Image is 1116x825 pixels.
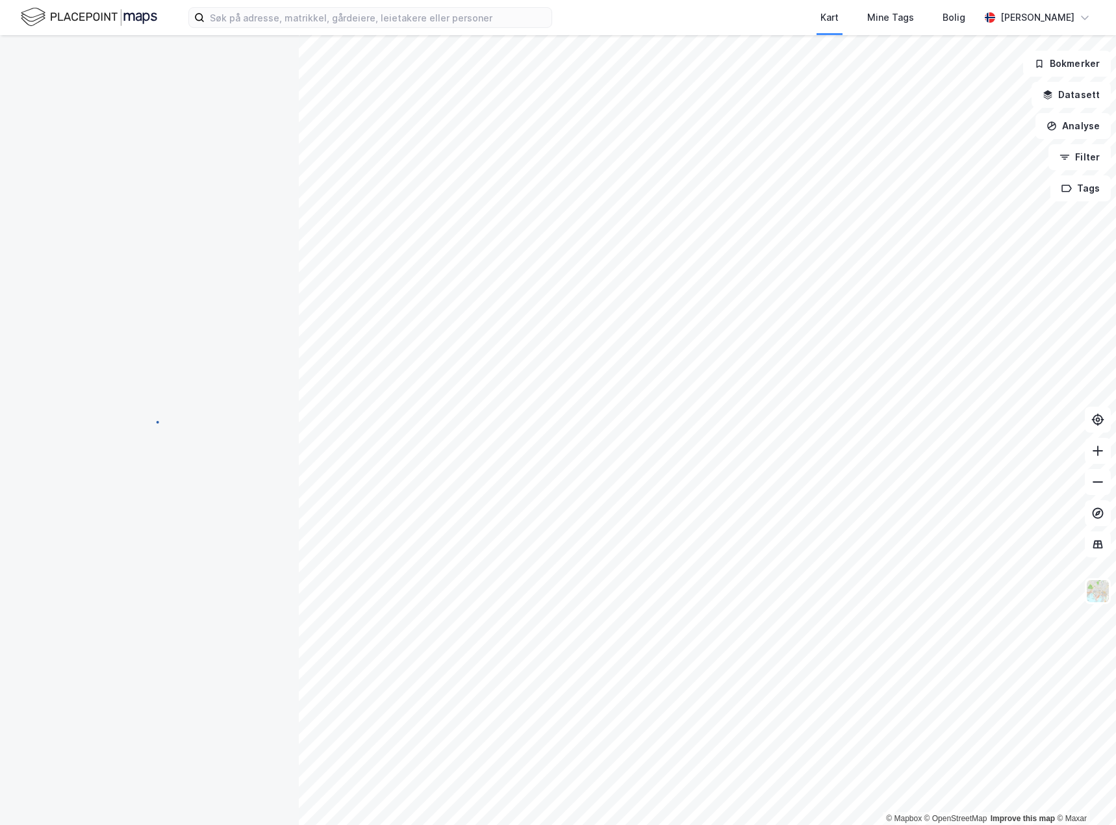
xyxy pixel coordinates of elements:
[139,412,160,433] img: spinner.a6d8c91a73a9ac5275cf975e30b51cfb.svg
[1032,82,1111,108] button: Datasett
[1023,51,1111,77] button: Bokmerker
[943,10,965,25] div: Bolig
[820,10,839,25] div: Kart
[1048,144,1111,170] button: Filter
[867,10,914,25] div: Mine Tags
[1050,175,1111,201] button: Tags
[1000,10,1074,25] div: [PERSON_NAME]
[205,8,552,27] input: Søk på adresse, matrikkel, gårdeiere, leietakere eller personer
[1085,579,1110,603] img: Z
[924,814,987,823] a: OpenStreetMap
[1051,763,1116,825] iframe: Chat Widget
[991,814,1055,823] a: Improve this map
[886,814,922,823] a: Mapbox
[1035,113,1111,139] button: Analyse
[21,6,157,29] img: logo.f888ab2527a4732fd821a326f86c7f29.svg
